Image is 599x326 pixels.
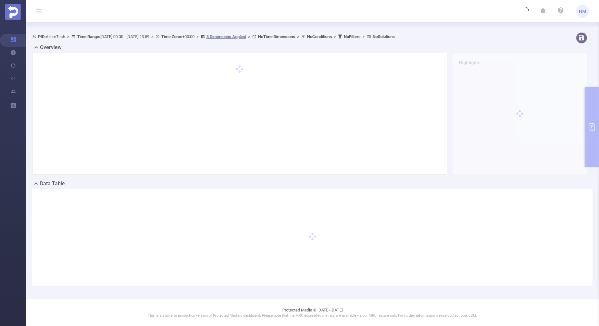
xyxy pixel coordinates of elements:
b: No Time Dimensions [258,34,295,39]
h2: Data Table [40,180,65,188]
u: 3 Dimensions Applied [206,34,246,39]
span: > [332,34,338,39]
i: icon: loading [521,7,529,16]
span: NM [579,5,586,18]
b: Time Range: [77,34,100,39]
span: > [195,34,201,39]
b: Time Zone: [161,34,182,39]
span: > [246,34,252,39]
span: > [295,34,301,39]
b: PID: [38,34,46,39]
b: No Solutions [373,34,395,39]
b: No Conditions [307,34,332,39]
p: This is a stable, in production version of Protected Media's dashboard. Please note that the MRC ... [42,313,583,319]
span: > [361,34,367,39]
span: > [65,34,71,39]
span: > [149,34,155,39]
b: No Filters [344,34,361,39]
h2: Overview [40,44,62,51]
i: icon: user [32,35,38,39]
img: Protected Media [5,4,21,20]
span: AzureTech [DATE] 00:00 - [DATE] 23:59 +00:00 [32,34,395,39]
